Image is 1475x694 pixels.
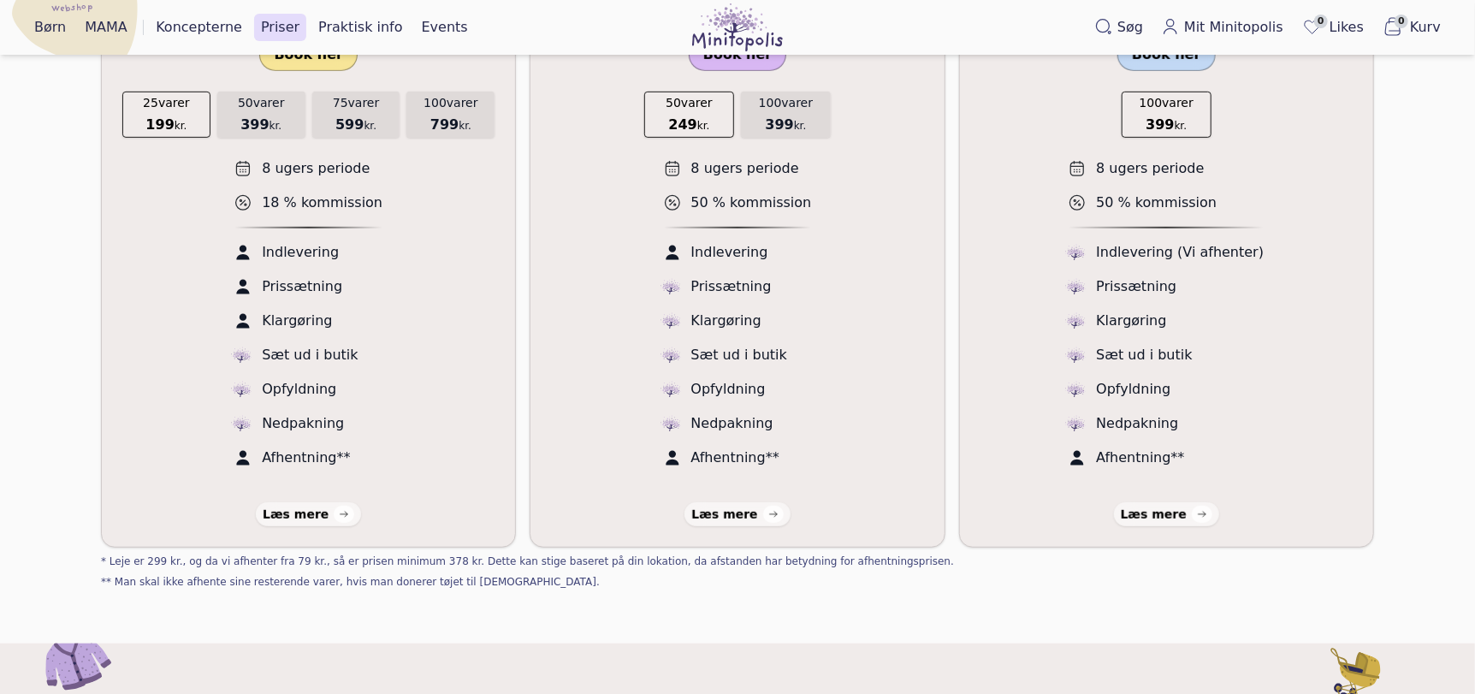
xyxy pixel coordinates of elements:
[1330,17,1364,38] span: Likes
[256,502,361,526] a: Læs mere
[765,116,793,133] span: 399
[415,14,475,41] a: Events
[238,96,253,110] span: 50
[1096,413,1178,434] span: Nedpakning
[1114,502,1219,526] a: Læs mere
[691,193,812,213] span: 50 % kommission
[263,506,329,523] div: Læs mere
[240,116,269,133] span: 399
[1088,14,1150,41] button: Søg
[1096,379,1170,400] span: Opfyldning
[1096,449,1170,466] span: Afhentning
[262,345,358,365] span: Sæt ud i butik
[1096,158,1204,179] span: 8 ugers periode
[1314,15,1328,28] span: 0
[262,449,336,466] span: Afhentning
[691,311,761,331] span: Klargøring
[333,94,380,111] span: varer
[1096,345,1192,365] span: Sæt ud i butik
[424,96,447,110] span: 100
[406,92,495,138] button: 100varer799kr.
[238,94,285,111] span: varer
[27,14,73,41] a: Børn
[691,379,766,400] span: Opfyldning
[1096,276,1176,297] span: Prissætning
[691,506,757,523] div: Læs mere
[424,94,477,111] span: varer
[335,116,364,133] span: 599
[741,92,831,138] button: 100varer399kr.
[1376,13,1448,42] button: 0Kurv
[78,14,134,41] a: MAMA
[262,311,332,331] span: Klargøring
[262,158,370,179] span: 8 ugers periode
[691,242,768,263] span: Indlevering
[759,94,813,111] span: varer
[1096,242,1264,263] span: Indlevering (Vi afhenter)
[335,115,376,135] span: kr.
[101,555,1374,568] div: * Leje er 299 kr., og da vi afhenter fra 79 kr., så er prisen minimum 378 kr. Dette kan stige bas...
[262,242,339,263] span: Indlevering
[1117,17,1143,38] span: Søg
[684,502,790,526] a: Læs mere
[691,449,766,466] span: Afhentning
[217,92,305,138] button: 50varer399kr.
[691,345,787,365] span: Sæt ud i butik
[430,116,459,133] span: 799
[333,96,348,110] span: 75
[1121,506,1187,523] div: Læs mere
[691,158,799,179] span: 8 ugers periode
[101,575,1374,589] div: ** Man skal ikke afhente sine resterende varer, hvis man donerer tøjet til [DEMOGRAPHIC_DATA].
[1395,15,1408,28] span: 0
[759,96,782,110] span: 100
[312,92,400,138] button: 75varer599kr.
[691,276,772,297] span: Prissætning
[1155,14,1290,41] a: Mit Minitopolis
[311,14,409,41] a: Praktisk info
[765,115,806,135] span: kr.
[691,413,773,434] span: Nedpakning
[1184,17,1283,38] span: Mit Minitopolis
[262,193,382,213] span: 18 % kommission
[149,14,249,41] a: Koncepterne
[1295,13,1371,42] a: 0Likes
[254,14,306,41] a: Priser
[1410,17,1441,38] span: Kurv
[262,276,342,297] span: Prissætning
[262,413,344,434] span: Nedpakning
[1096,311,1166,331] span: Klargøring
[1096,193,1217,213] span: 50 % kommission
[692,3,784,51] img: Minitopolis logo
[430,115,471,135] span: kr.
[240,115,281,135] span: kr.
[262,379,336,400] span: Opfyldning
